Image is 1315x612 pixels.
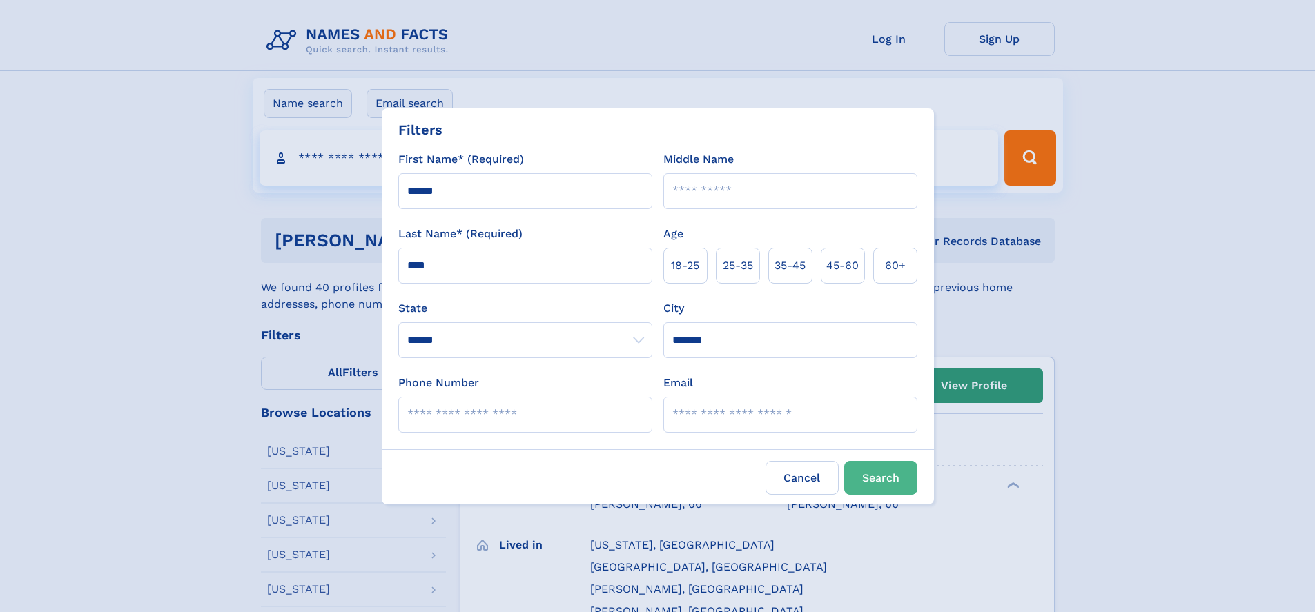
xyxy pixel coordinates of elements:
[663,375,693,391] label: Email
[826,257,859,274] span: 45‑60
[766,461,839,495] label: Cancel
[398,300,652,317] label: State
[723,257,753,274] span: 25‑35
[775,257,806,274] span: 35‑45
[885,257,906,274] span: 60+
[844,461,917,495] button: Search
[663,300,684,317] label: City
[398,226,523,242] label: Last Name* (Required)
[663,151,734,168] label: Middle Name
[398,151,524,168] label: First Name* (Required)
[398,375,479,391] label: Phone Number
[671,257,699,274] span: 18‑25
[663,226,683,242] label: Age
[398,119,442,140] div: Filters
